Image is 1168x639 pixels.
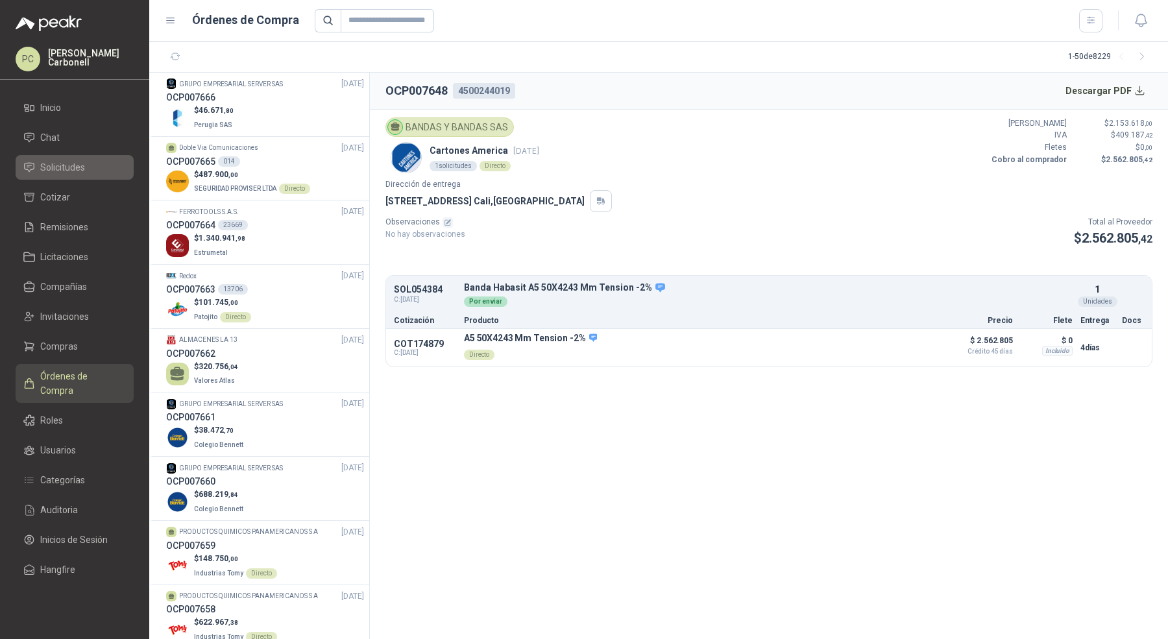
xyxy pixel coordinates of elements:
[430,161,477,171] div: 1 solicitudes
[166,399,176,409] img: Company Logo
[464,333,597,344] p: A5 50X4243 Mm Tension -2%
[166,218,215,232] h3: OCP007664
[1075,154,1152,166] p: $
[464,350,494,360] div: Directo
[194,553,277,565] p: $
[1143,156,1152,163] span: ,42
[16,408,134,433] a: Roles
[166,335,176,345] img: Company Logo
[199,106,234,115] span: 46.671
[464,317,940,324] p: Producto
[194,377,235,384] span: Valores Atlas
[513,146,539,156] span: [DATE]
[16,438,134,463] a: Usuarios
[385,117,514,137] div: BANDAS Y BANDAS SAS
[16,468,134,492] a: Categorías
[1145,120,1152,127] span: ,00
[1145,132,1152,139] span: ,42
[194,424,246,437] p: $
[224,107,234,114] span: ,80
[385,228,465,241] p: No hay observaciones
[179,207,239,217] p: FERROTOOLS S.A.S.
[40,160,85,175] span: Solicitudes
[199,170,238,179] span: 487.900
[1075,141,1152,154] p: $
[166,270,364,323] a: Company LogoRedox[DATE] OCP00766313706Company Logo$101.745,00PatojitoDirecto
[1021,317,1073,324] p: Flete
[1078,296,1117,307] div: Unidades
[166,142,364,195] a: Doble Via Comunicaciones[DATE] OCP007665014Company Logo$487.900,00SEGURIDAD PROVISER LTDADirecto
[1095,282,1100,296] p: 1
[166,426,189,449] img: Company Logo
[341,526,364,538] span: [DATE]
[341,590,364,603] span: [DATE]
[218,220,248,230] div: 23669
[166,206,364,259] a: Company LogoFERROTOOLS S.A.S.[DATE] OCP00766423669Company Logo$1.340.941,98Estrumetal
[341,206,364,218] span: [DATE]
[394,295,456,305] span: C: [DATE]
[166,555,189,577] img: Company Logo
[194,296,251,309] p: $
[16,215,134,239] a: Remisiones
[199,298,238,307] span: 101.745
[179,271,197,282] p: Redox
[1068,47,1152,67] div: 1 - 50 de 8229
[228,363,238,370] span: ,04
[948,333,1013,355] p: $ 2.562.805
[1021,333,1073,348] p: $ 0
[989,141,1067,154] p: Fletes
[194,441,243,448] span: Colegio Bennett
[166,106,189,129] img: Company Logo
[948,317,1013,324] p: Precio
[228,491,238,498] span: ,84
[1082,230,1152,246] span: 2.562.805
[40,101,61,115] span: Inicio
[341,462,364,474] span: [DATE]
[16,16,82,31] img: Logo peakr
[166,271,176,281] img: Company Logo
[341,334,364,346] span: [DATE]
[218,284,248,295] div: 13706
[246,568,277,579] div: Directo
[16,274,134,299] a: Compañías
[166,154,215,169] h3: OCP007665
[1075,117,1152,130] p: $
[40,190,70,204] span: Cotizar
[1106,155,1152,164] span: 2.562.805
[40,309,89,324] span: Invitaciones
[453,83,515,99] div: 4500244019
[430,143,539,158] p: Cartones America
[166,490,189,513] img: Company Logo
[40,473,85,487] span: Categorías
[166,298,189,321] img: Company Logo
[199,490,238,499] span: 688.219
[228,171,238,178] span: ,00
[166,538,215,553] h3: OCP007659
[166,334,364,387] a: Company LogoALMACENES LA 13[DATE] OCP007662$320.756,04Valores Atlas
[194,104,235,117] p: $
[341,78,364,90] span: [DATE]
[464,282,1073,294] p: Banda Habasit A5 50X4243 Mm Tension -2%
[948,348,1013,355] span: Crédito 45 días
[40,443,76,457] span: Usuarios
[40,250,88,264] span: Licitaciones
[16,95,134,120] a: Inicio
[166,474,215,488] h3: OCP007660
[385,82,448,100] h2: OCP007648
[394,317,456,324] p: Cotización
[40,503,78,517] span: Auditoria
[989,117,1067,130] p: [PERSON_NAME]
[166,463,176,474] img: Company Logo
[179,399,283,409] p: GRUPO EMPRESARIAL SERVER SAS
[194,505,243,512] span: Colegio Bennett
[394,349,456,357] span: C: [DATE]
[220,312,251,322] div: Directo
[1074,228,1152,248] p: $
[1140,143,1152,152] span: 0
[194,616,277,629] p: $
[179,591,318,601] p: PRODUCTOS QUIMICOS PANAMERICANOS S A
[1138,233,1152,245] span: ,42
[385,216,465,228] p: Observaciones
[40,280,87,294] span: Compañías
[16,245,134,269] a: Licitaciones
